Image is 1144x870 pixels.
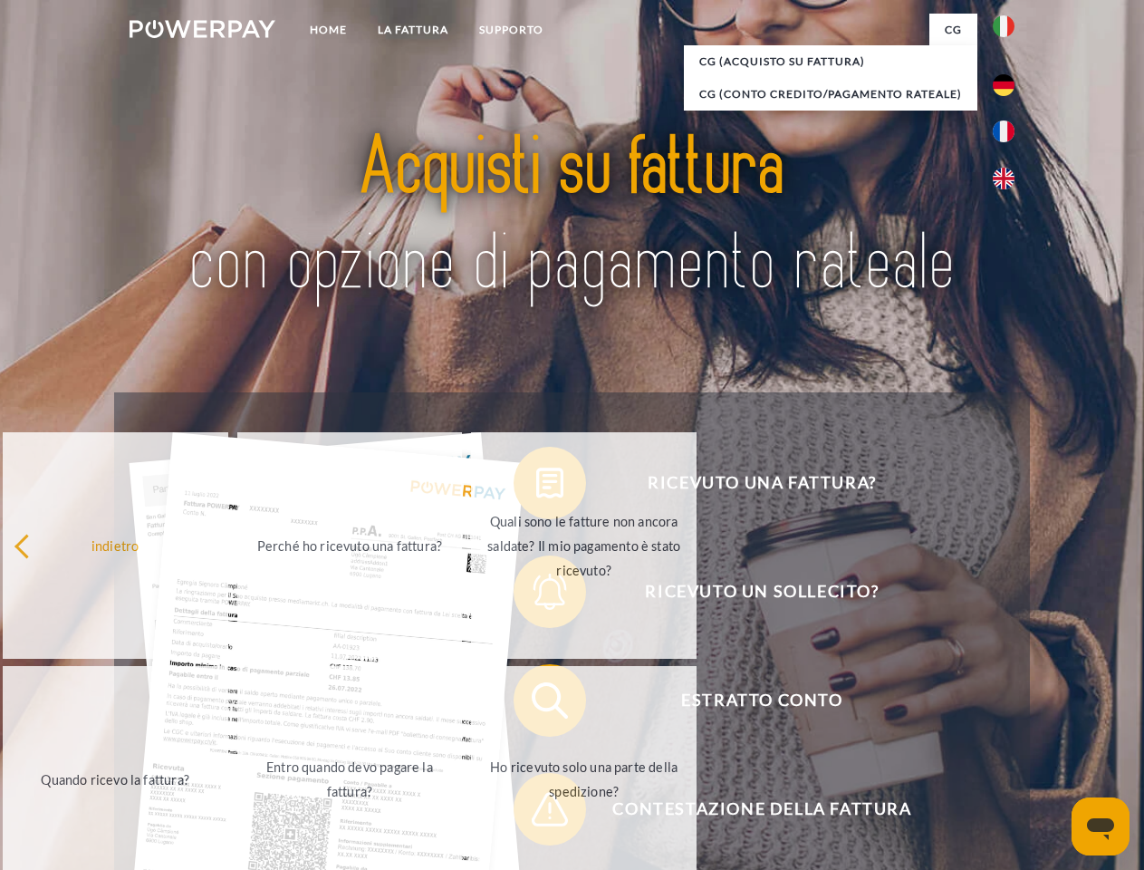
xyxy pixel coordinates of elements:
a: CG [929,14,977,46]
img: it [993,15,1014,37]
a: Supporto [464,14,559,46]
a: Home [294,14,362,46]
span: Contestazione della fattura [540,773,984,846]
button: Estratto conto [514,664,985,737]
a: LA FATTURA [362,14,464,46]
button: Ricevuto una fattura? [514,447,985,519]
a: CG (Conto Credito/Pagamento rateale) [684,78,977,111]
img: fr [993,121,1014,142]
img: de [993,74,1014,96]
img: en [993,168,1014,189]
a: Quali sono le fatture non ancora saldate? Il mio pagamento è stato ricevuto? [471,432,697,659]
img: logo-powerpay-white.svg [130,20,275,38]
div: Ho ricevuto solo una parte della spedizione? [482,755,686,804]
a: CG (Acquisto su fattura) [684,45,977,78]
span: Ricevuto una fattura? [540,447,984,519]
span: Ricevuto un sollecito? [540,556,984,628]
span: Estratto conto [540,664,984,737]
button: Ricevuto un sollecito? [514,556,985,628]
iframe: Pulsante per aprire la finestra di messaggistica [1072,797,1130,855]
div: Entro quando devo pagare la fattura? [248,755,452,804]
button: Contestazione della fattura [514,773,985,846]
div: Quali sono le fatture non ancora saldate? Il mio pagamento è stato ricevuto? [482,508,686,582]
img: title-powerpay_it.svg [173,87,971,347]
div: indietro [14,533,217,557]
div: Quando ricevo la fattura? [14,767,217,791]
div: Perché ho ricevuto una fattura? [248,533,452,557]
